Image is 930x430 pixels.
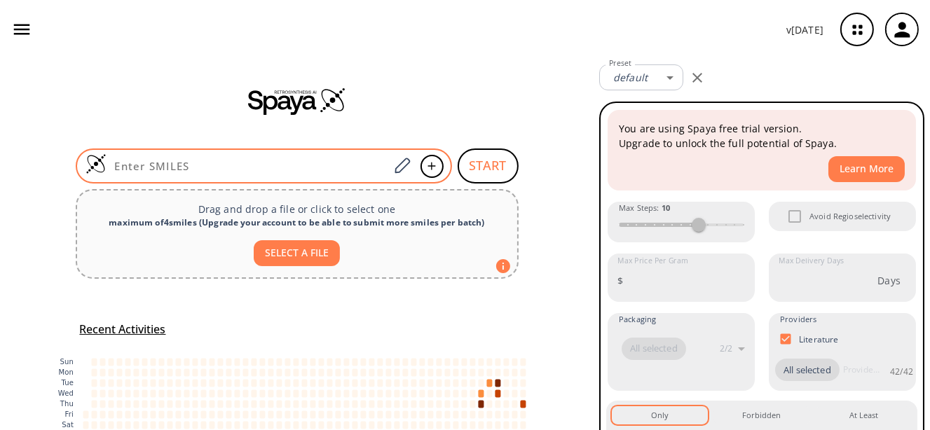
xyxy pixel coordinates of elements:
[720,342,732,354] p: 2 / 2
[816,406,912,424] button: At Least
[57,389,73,397] text: Wed
[651,409,669,422] div: Only
[890,366,913,377] p: 42 / 42
[786,22,823,37] p: v [DATE]
[742,409,781,422] div: Forbidden
[62,421,74,429] text: Sat
[799,333,839,345] p: Literature
[88,216,506,229] div: maximum of 4 smiles ( Upgrade your account to be able to submit more smiles per batch )
[86,153,107,174] img: Logo Spaya
[254,240,340,266] button: SELECT A FILE
[60,358,73,366] text: Sun
[83,358,526,429] g: cell
[619,202,670,214] span: Max Steps :
[613,71,648,84] em: default
[775,363,840,377] span: All selected
[619,313,656,326] span: Packaging
[828,156,905,182] button: Learn More
[80,322,166,337] h5: Recent Activities
[662,202,670,213] strong: 10
[617,273,623,288] p: $
[64,410,73,418] text: Fri
[713,406,809,424] button: Forbidden
[74,318,172,341] button: Recent Activities
[58,368,74,376] text: Mon
[57,358,73,429] g: y-axis tick label
[877,273,901,288] p: Days
[809,210,891,223] span: Avoid Regioselectivity
[458,148,519,183] button: START
[60,379,74,387] text: Tue
[619,121,905,151] p: You are using Spaya free trial version. Upgrade to unlock the full potential of Spaya.
[840,359,883,381] input: Provider name
[59,400,73,408] text: Thu
[612,406,708,424] button: Only
[849,409,878,422] div: At Least
[779,256,844,266] label: Max Delivery Days
[88,202,506,216] p: Drag and drop a file or click to select one
[609,58,631,69] label: Preset
[617,256,688,266] label: Max Price Per Gram
[107,159,390,173] input: Enter SMILES
[622,342,686,356] span: All selected
[248,87,346,115] img: Spaya logo
[780,313,816,326] span: Providers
